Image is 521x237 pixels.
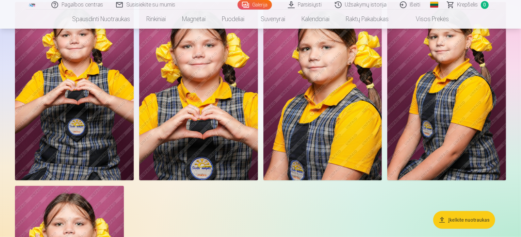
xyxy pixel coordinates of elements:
span: 0 [481,1,489,9]
a: Spausdinti nuotraukas [64,10,138,29]
a: Rinkiniai [138,10,174,29]
img: /fa2 [29,3,36,7]
a: Suvenyrai [253,10,293,29]
a: Magnetai [174,10,214,29]
button: Įkelkite nuotraukas [433,211,495,229]
a: Kalendoriai [293,10,338,29]
a: Visos prekės [397,10,457,29]
span: Krepšelis [457,1,478,9]
a: Raktų pakabukas [338,10,397,29]
a: Puodeliai [214,10,253,29]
